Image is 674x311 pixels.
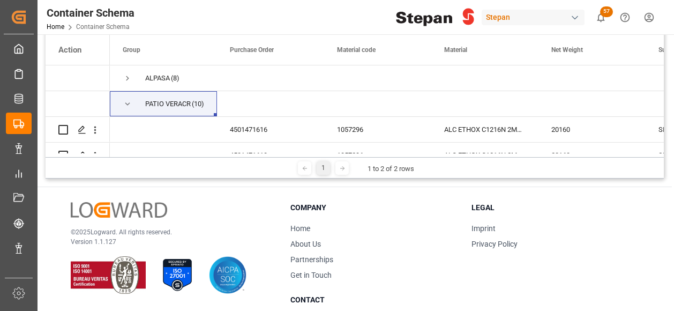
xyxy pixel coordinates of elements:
span: (10) [192,92,204,116]
div: 20160 [538,117,646,142]
div: ALPASA [145,66,170,91]
div: 1057296 [324,143,431,168]
img: ISO 9001 & ISO 14001 Certification [71,256,146,294]
div: ALC ETHOX C1216N 2MX/MB PF276 z BULK (CEPSINOL® -E (MB*) 1216/2 BULK) [431,117,538,142]
div: ALC ETHOX C1216N 2MX/MB PF276 z BULK (CEPSINOL® -E (MB*) 1216/2 BULK) [431,143,538,168]
p: © 2025 Logward. All rights reserved. [71,227,264,237]
div: 1057296 [324,117,431,142]
a: Get in Touch [290,271,332,279]
a: Home [290,224,310,233]
div: Stepan [482,10,585,25]
a: Privacy Policy [471,240,518,248]
button: Help Center [613,5,637,29]
a: Partnerships [290,255,333,264]
span: Group [123,46,140,54]
div: 4501471610 [217,143,324,168]
span: Material code [337,46,376,54]
img: AICPA SOC [209,256,246,294]
p: Version 1.1.127 [71,237,264,247]
div: 20160 [538,143,646,168]
a: Home [47,23,64,31]
img: Stepan_Company_logo.svg.png_1713531530.png [396,8,474,27]
div: Press SPACE to select this row. [46,91,110,117]
h3: Company [290,202,458,213]
img: ISO 27001 Certification [159,256,196,294]
div: Press SPACE to select this row. [46,117,110,143]
button: Stepan [482,7,589,27]
button: show 57 new notifications [589,5,613,29]
h3: Legal [471,202,639,213]
div: 4501471616 [217,117,324,142]
a: Imprint [471,224,496,233]
img: Logward Logo [71,202,167,218]
a: About Us [290,240,321,248]
h3: Contact [290,294,458,306]
div: Action [58,45,81,55]
div: PATIO VERACRUZ - GOLMEX [145,92,191,116]
span: 57 [600,6,613,17]
span: Purchase Order [230,46,274,54]
span: Net Weight [551,46,583,54]
div: Container Schema [47,5,134,21]
div: 1 [317,161,330,175]
div: Press SPACE to select this row. [46,143,110,168]
div: 1 to 2 of 2 rows [368,164,414,174]
span: (8) [171,66,179,91]
div: Press SPACE to select this row. [46,65,110,91]
span: Material [444,46,467,54]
